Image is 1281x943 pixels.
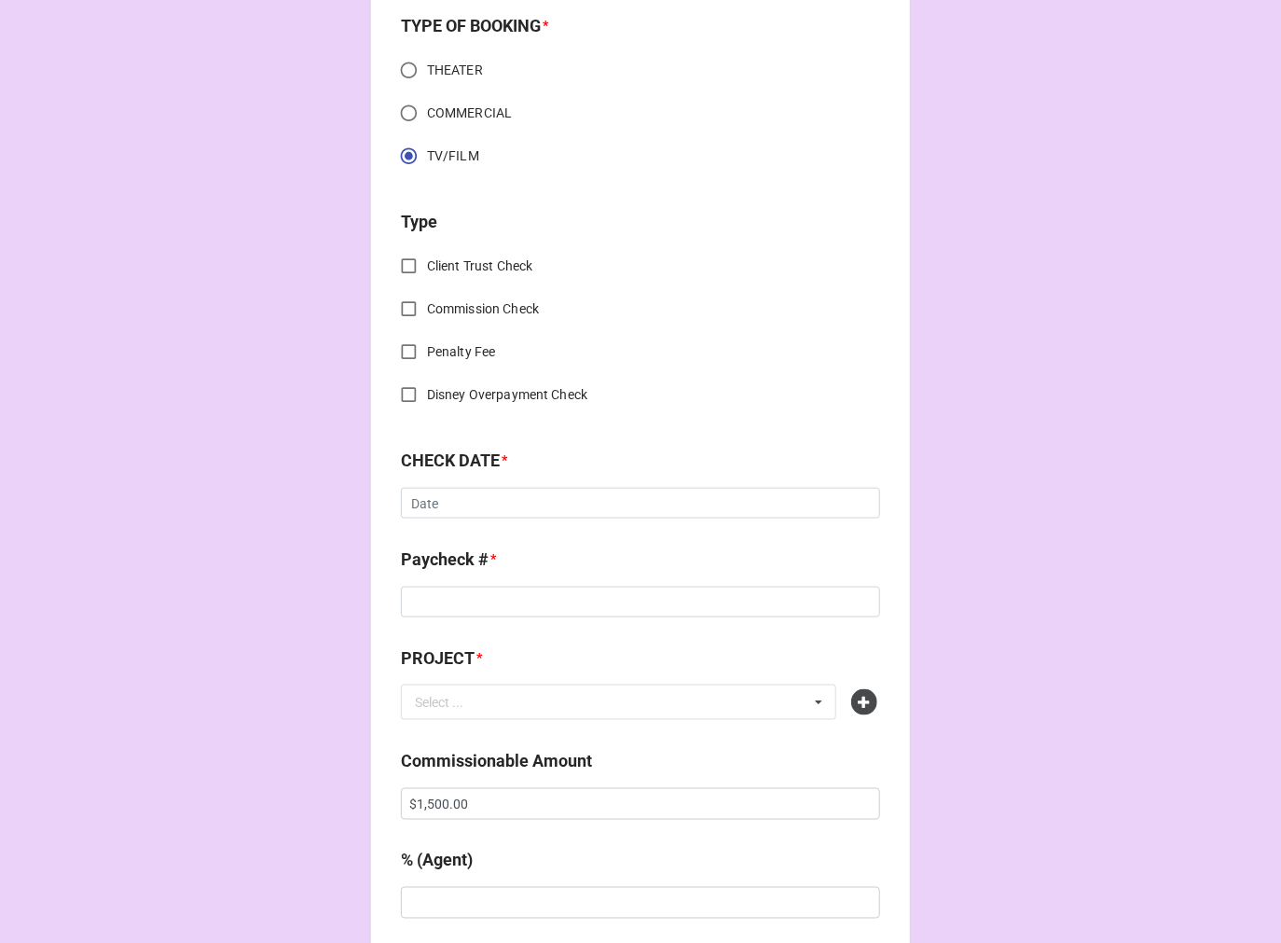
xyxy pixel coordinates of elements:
label: CHECK DATE [401,448,500,474]
div: Select ... [410,692,490,714]
span: Penalty Fee [427,342,495,362]
label: % (Agent) [401,848,473,874]
label: PROJECT [401,645,475,672]
input: Date [401,488,880,520]
span: THEATER [427,61,483,80]
span: Disney Overpayment Check [427,385,587,405]
span: Commission Check [427,299,539,319]
span: COMMERCIAL [427,104,512,123]
label: Commissionable Amount [401,748,592,774]
span: Client Trust Check [427,257,532,276]
label: Paycheck # [401,547,489,573]
label: TYPE OF BOOKING [401,13,541,39]
label: Type [401,209,437,235]
span: TV/FILM [427,146,479,166]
